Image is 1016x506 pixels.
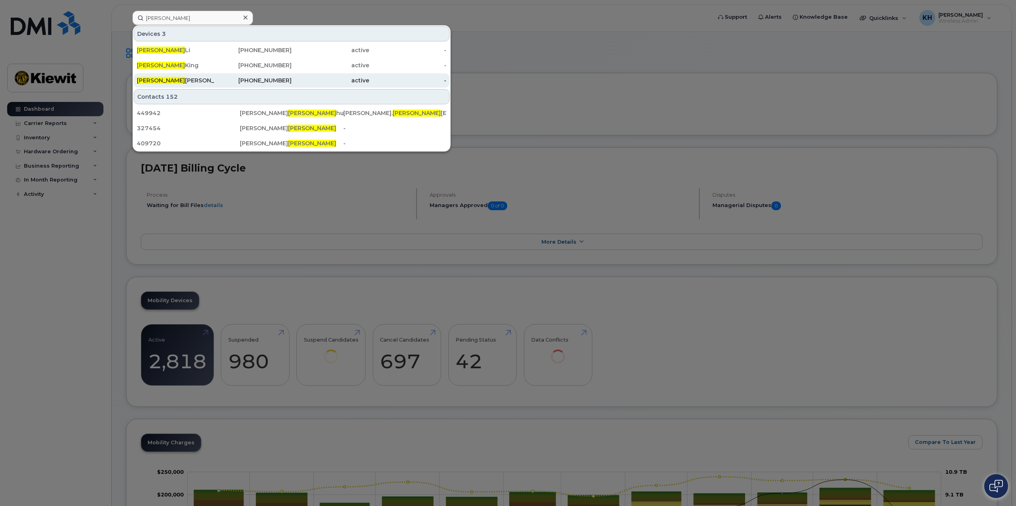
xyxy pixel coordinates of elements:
div: - [369,76,447,84]
a: [PERSON_NAME]King[PHONE_NUMBER]active- [134,58,450,72]
span: [PERSON_NAME] [137,62,185,69]
a: [PERSON_NAME][PERSON_NAME][PHONE_NUMBER]active- [134,73,450,88]
a: 327454[PERSON_NAME][PERSON_NAME]- [134,121,450,135]
div: 327454 [137,124,240,132]
div: [PHONE_NUMBER] [214,61,292,69]
div: [PHONE_NUMBER] [214,76,292,84]
span: 152 [166,93,178,101]
span: [PERSON_NAME] [393,109,441,117]
div: [PERSON_NAME] hum [240,109,343,117]
span: [PERSON_NAME] [137,47,185,54]
div: [PERSON_NAME] [240,124,343,132]
a: 449942[PERSON_NAME][PERSON_NAME]hum[PERSON_NAME].[PERSON_NAME][EMAIL_ADDRESS][PERSON_NAME][DOMAIN... [134,106,450,120]
div: active [292,76,369,84]
div: [PERSON_NAME] [240,139,343,147]
div: Contacts [134,89,450,104]
span: [PERSON_NAME] [288,140,336,147]
div: - [369,61,447,69]
div: [PHONE_NUMBER] [214,46,292,54]
a: 409720[PERSON_NAME][PERSON_NAME]- [134,136,450,150]
div: - [369,46,447,54]
div: 449942 [137,109,240,117]
span: 3 [162,30,166,38]
div: Li [137,46,214,54]
img: Open chat [989,480,1003,492]
div: 409720 [137,139,240,147]
span: [PERSON_NAME] [137,77,185,84]
div: active [292,61,369,69]
div: - [343,124,446,132]
div: active [292,46,369,54]
span: [PERSON_NAME] [288,109,336,117]
span: [PERSON_NAME] [288,125,336,132]
div: [PERSON_NAME] [137,76,214,84]
div: [PERSON_NAME]. [EMAIL_ADDRESS][PERSON_NAME][DOMAIN_NAME] [343,109,446,117]
div: King [137,61,214,69]
div: - [343,139,446,147]
div: Devices [134,26,450,41]
a: [PERSON_NAME]Li[PHONE_NUMBER]active- [134,43,450,57]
